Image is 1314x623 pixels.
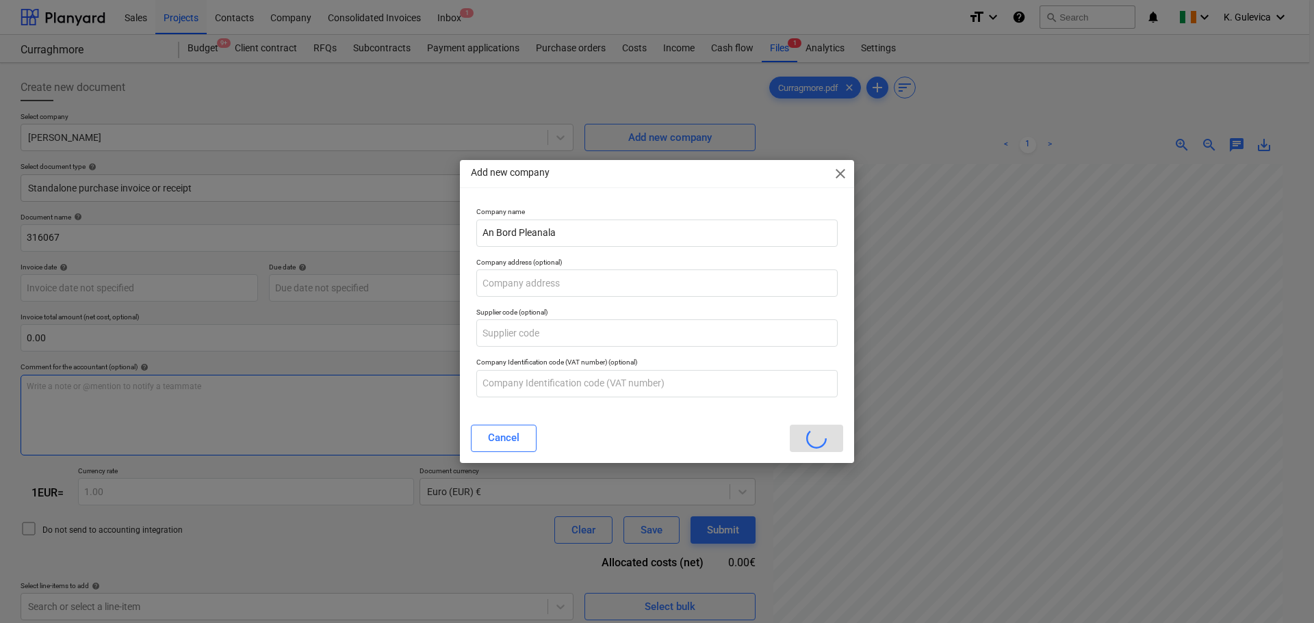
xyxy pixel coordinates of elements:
[476,308,838,319] p: Supplier code (optional)
[476,269,838,297] input: Company address
[476,220,838,247] input: Company name
[476,319,838,347] input: Supplier code
[488,429,519,447] div: Cancel
[476,370,838,397] input: Company Identification code (VAT number)
[1246,557,1314,623] iframe: Chat Widget
[476,358,838,369] p: Company Identification code (VAT number) (optional)
[832,165,849,182] span: close
[476,258,838,269] p: Company address (optional)
[476,207,838,219] p: Company name
[471,425,537,452] button: Cancel
[471,165,550,180] p: Add new company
